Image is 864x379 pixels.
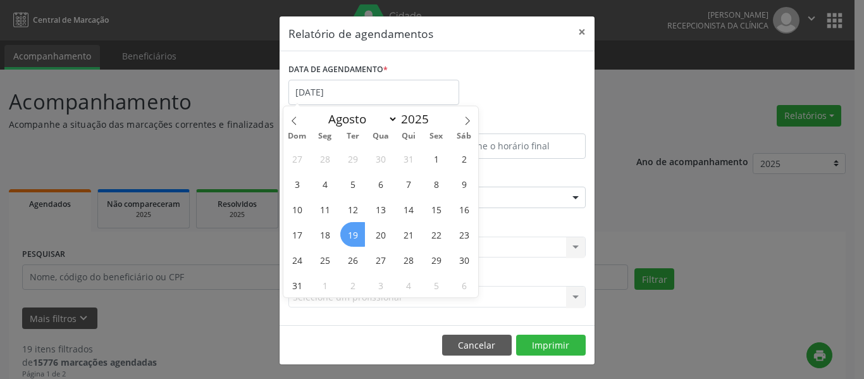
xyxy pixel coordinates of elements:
span: Agosto 21, 2025 [396,222,421,247]
span: Agosto 13, 2025 [368,197,393,221]
span: Agosto 17, 2025 [285,222,309,247]
span: Sáb [450,132,478,140]
span: Agosto 1, 2025 [424,146,448,171]
span: Setembro 3, 2025 [368,273,393,297]
button: Close [569,16,595,47]
span: Agosto 26, 2025 [340,247,365,272]
span: Agosto 11, 2025 [312,197,337,221]
span: Agosto 18, 2025 [312,222,337,247]
span: Agosto 23, 2025 [452,222,476,247]
span: Agosto 14, 2025 [396,197,421,221]
span: Agosto 15, 2025 [424,197,448,221]
label: ATÉ [440,114,586,134]
span: Agosto 9, 2025 [452,171,476,196]
span: Julho 27, 2025 [285,146,309,171]
span: Agosto 24, 2025 [285,247,309,272]
label: DATA DE AGENDAMENTO [288,60,388,80]
select: Month [322,110,398,128]
span: Agosto 19, 2025 [340,222,365,247]
span: Setembro 5, 2025 [424,273,448,297]
input: Selecione o horário final [440,134,586,159]
input: Year [398,111,440,127]
span: Agosto 20, 2025 [368,222,393,247]
span: Agosto 5, 2025 [340,171,365,196]
span: Julho 30, 2025 [368,146,393,171]
span: Agosto 27, 2025 [368,247,393,272]
button: Cancelar [442,335,512,356]
span: Setembro 4, 2025 [396,273,421,297]
span: Agosto 4, 2025 [312,171,337,196]
span: Agosto 29, 2025 [424,247,448,272]
h5: Relatório de agendamentos [288,25,433,42]
span: Agosto 7, 2025 [396,171,421,196]
span: Setembro 1, 2025 [312,273,337,297]
span: Sex [423,132,450,140]
span: Agosto 2, 2025 [452,146,476,171]
span: Agosto 31, 2025 [285,273,309,297]
span: Ter [339,132,367,140]
span: Qui [395,132,423,140]
span: Agosto 16, 2025 [452,197,476,221]
span: Seg [311,132,339,140]
span: Setembro 6, 2025 [452,273,476,297]
span: Agosto 10, 2025 [285,197,309,221]
span: Julho 31, 2025 [396,146,421,171]
span: Agosto 22, 2025 [424,222,448,247]
span: Setembro 2, 2025 [340,273,365,297]
input: Selecione uma data ou intervalo [288,80,459,105]
span: Agosto 8, 2025 [424,171,448,196]
span: Julho 28, 2025 [312,146,337,171]
span: Julho 29, 2025 [340,146,365,171]
span: Agosto 6, 2025 [368,171,393,196]
span: Qua [367,132,395,140]
span: Agosto 30, 2025 [452,247,476,272]
span: Dom [283,132,311,140]
span: Agosto 12, 2025 [340,197,365,221]
button: Imprimir [516,335,586,356]
span: Agosto 28, 2025 [396,247,421,272]
span: Agosto 3, 2025 [285,171,309,196]
span: Agosto 25, 2025 [312,247,337,272]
